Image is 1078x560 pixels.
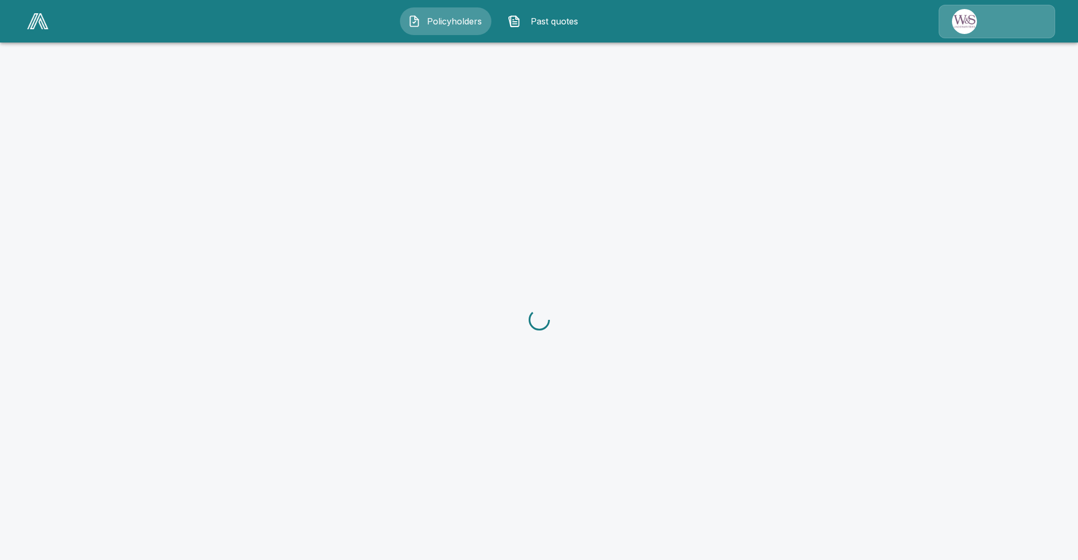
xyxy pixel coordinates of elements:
[400,7,491,35] button: Policyholders IconPolicyholders
[408,15,421,28] img: Policyholders Icon
[425,15,483,28] span: Policyholders
[27,13,48,29] img: AA Logo
[525,15,583,28] span: Past quotes
[500,7,591,35] button: Past quotes IconPast quotes
[508,15,521,28] img: Past quotes Icon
